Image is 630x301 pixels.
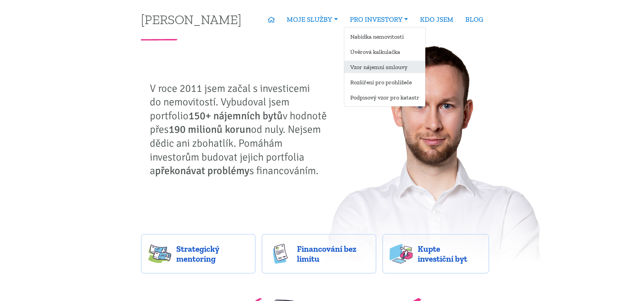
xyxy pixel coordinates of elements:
[344,91,425,103] a: Podpisový vzor pro katastr
[344,61,425,73] a: Vzor nájemní smlouvy
[269,244,292,264] img: finance
[344,46,425,58] a: Úvěrová kalkulačka
[382,234,489,274] a: Kupte investiční byt
[344,12,414,27] a: PRO INVESTORY
[155,164,249,177] strong: překonávat problémy
[141,234,256,274] a: Strategický mentoring
[148,244,171,264] img: strategy
[414,12,459,27] a: KDO JSEM
[459,12,489,27] a: BLOG
[390,244,413,264] img: flats
[150,82,332,178] p: V roce 2011 jsem začal s investicemi do nemovitostí. Vybudoval jsem portfolio v hodnotě přes od n...
[344,76,425,88] a: Rozšíření pro prohlížeče
[262,234,376,274] a: Financování bez limitu
[169,123,251,136] strong: 190 milionů korun
[141,13,241,26] a: [PERSON_NAME]
[418,244,482,264] span: Kupte investiční byt
[344,30,425,43] a: Nabídka nemovitostí
[176,244,248,264] span: Strategický mentoring
[281,12,344,27] a: MOJE SLUŽBY
[297,244,369,264] span: Financování bez limitu
[189,109,283,122] strong: 150+ nájemních bytů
